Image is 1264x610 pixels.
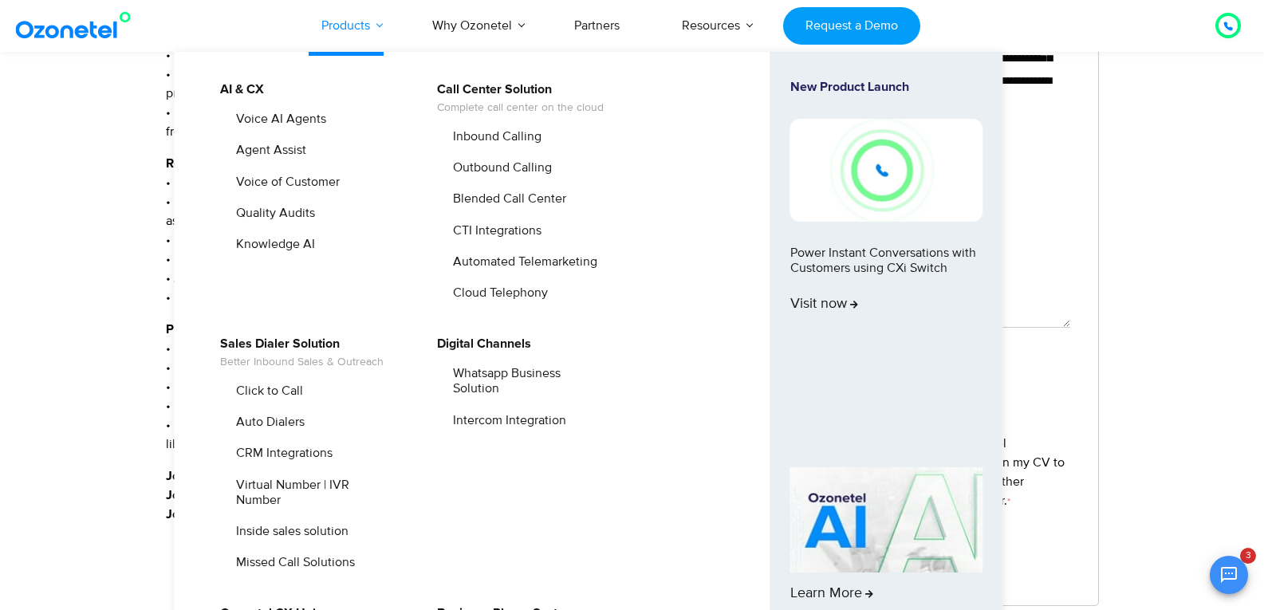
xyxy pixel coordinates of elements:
a: Request a Demo [783,7,919,45]
span: Complete call center on the cloud [437,101,604,115]
a: CRM Integrations [226,443,335,463]
a: Agent Assist [226,140,309,160]
img: New-Project-17.png [790,119,983,221]
a: Voice AI Agents [226,109,329,129]
strong: Job Category: [166,470,246,482]
a: Whatsapp Business Solution [443,364,608,399]
a: Click to Call [226,381,305,401]
a: New Product LaunchPower Instant Conversations with Customers using CXi SwitchVisit now [790,80,983,461]
a: Virtual Number | IVR Number [226,475,391,510]
img: AI [790,467,983,573]
a: Auto Dialers [226,412,307,432]
a: CTI Integrations [443,221,544,241]
strong: Preferred Qualifications (Bonus Points) [166,323,390,336]
a: AI & CX [210,80,266,100]
span: 3 [1240,548,1256,564]
a: Inside sales solution [226,521,351,541]
a: Inbound Calling [443,127,544,147]
a: Automated Telemarketing [443,252,600,272]
button: Open chat [1210,556,1248,594]
a: Missed Call Solutions [226,553,357,573]
a: Quality Audits [226,203,317,223]
strong: Required Skills & Qualifications [166,157,345,170]
p: • Proficient in HTML5, CSS3, JavaScript (ES6+). • Experience with modern JavaScript frameworks su... [166,154,667,307]
a: Voice of Customer [226,172,342,192]
a: Call Center SolutionComplete call center on the cloud [427,80,606,117]
p: • Experience with TypeScript. • Knowledge of state management libraries (e.g., Redux). • Familiar... [166,320,667,454]
span: Better Inbound Sales & Outreach [220,356,384,369]
a: Intercom Integration [443,411,569,431]
a: Outbound Calling [443,158,554,178]
a: Cloud Telephony [443,283,550,303]
strong: Job Type: [166,489,221,502]
span: Visit now [790,296,858,313]
strong: Job Location: [166,508,242,521]
a: Sales Dialer SolutionBetter Inbound Sales & Outreach [210,334,386,372]
a: Knowledge AI [226,234,317,254]
a: Digital Channels [427,334,534,354]
span: Learn More [790,585,873,603]
a: Blended Call Center [443,189,569,209]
